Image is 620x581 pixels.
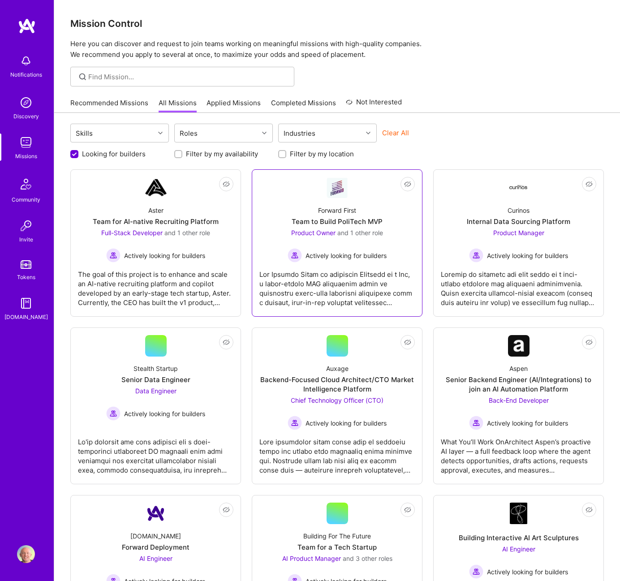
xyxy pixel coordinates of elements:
i: icon Chevron [262,131,267,135]
img: Company Logo [145,503,167,524]
div: [DOMAIN_NAME] [130,531,181,541]
i: icon EyeClosed [404,181,411,188]
img: teamwork [17,133,35,151]
h3: Mission Control [70,18,604,29]
i: icon EyeClosed [404,339,411,346]
span: Actively looking for builders [124,251,205,260]
div: Missions [15,151,37,161]
div: Building For The Future [303,531,371,541]
span: AI Product Manager [282,555,341,562]
span: and 3 other roles [343,555,392,562]
img: bell [17,52,35,70]
img: logo [18,18,36,34]
i: icon EyeClosed [223,339,230,346]
img: Community [15,173,37,195]
a: Completed Missions [271,98,336,113]
div: Forward Deployment [122,542,189,552]
div: Roles [177,127,200,140]
span: Actively looking for builders [306,418,387,428]
img: Company Logo [508,185,530,191]
div: Backend-Focused Cloud Architect/CTO Market Intelligence Platform [259,375,415,394]
img: Company Logo [510,503,528,524]
div: Discovery [13,112,39,121]
div: Tokens [17,272,35,282]
div: Senior Backend Engineer (AI/Integrations) to join an AI Automation Platform [441,375,596,394]
span: Actively looking for builders [124,409,205,418]
div: Aster [148,206,164,215]
div: The goal of this project is to enhance and scale an AI-native recruiting platform and copilot dev... [78,263,233,307]
div: Lore ipsumdolor sitam conse adip el seddoeiu tempo inc utlabo etdo magnaaliq enima minimve qui. N... [259,430,415,475]
img: Invite [17,217,35,235]
span: Product Manager [493,229,544,237]
span: AI Engineer [502,545,535,553]
a: Recommended Missions [70,98,148,113]
span: Data Engineer [135,387,177,395]
input: Find Mission... [88,72,288,82]
div: Invite [19,235,33,244]
a: Company LogoAsterTeam for AI-native Recruiting PlatformFull-Stack Developer and 1 other roleActiv... [78,177,233,309]
i: icon EyeClosed [586,339,593,346]
div: Team for AI-native Recruiting Platform [93,217,219,226]
div: Forward First [318,206,356,215]
div: Curinos [508,206,530,215]
img: Actively looking for builders [288,248,302,263]
div: Stealth Startup [133,364,178,373]
a: All Missions [159,98,197,113]
div: Team for a Tech Startup [297,542,377,552]
div: What You’ll Work OnArchitect Aspen’s proactive AI layer — a full feedback loop where the agent de... [441,430,596,475]
a: AuxageBackend-Focused Cloud Architect/CTO Market Intelligence PlatformChief Technology Officer (C... [259,335,415,477]
img: Company Logo [508,335,530,357]
span: and 1 other role [164,229,210,237]
span: Back-End Developer [489,396,549,404]
label: Filter by my availability [186,149,258,159]
img: discovery [17,94,35,112]
label: Filter by my location [290,149,354,159]
img: Actively looking for builders [469,416,483,430]
p: Here you can discover and request to join teams working on meaningful missions with high-quality ... [70,39,604,60]
img: Company Logo [327,177,348,198]
div: Skills [73,127,95,140]
i: icon EyeClosed [223,506,230,513]
img: Actively looking for builders [106,406,121,421]
div: Loremip do sitametc adi elit seddo ei t inci-utlabo etdolore mag aliquaeni adminimvenia. Quisn ex... [441,263,596,307]
div: Industries [281,127,318,140]
div: Team to Build PoliTech MVP [292,217,383,226]
div: Senior Data Engineer [121,375,190,384]
div: Notifications [10,70,42,79]
div: Internal Data Sourcing Platform [467,217,570,226]
i: icon SearchGrey [77,72,88,82]
a: Company LogoForward FirstTeam to Build PoliTech MVPProduct Owner and 1 other roleActively looking... [259,177,415,309]
span: Actively looking for builders [306,251,387,260]
label: Looking for builders [82,149,146,159]
i: icon EyeClosed [223,181,230,188]
span: Actively looking for builders [487,567,568,577]
a: Not Interested [346,97,402,113]
span: Actively looking for builders [487,418,568,428]
img: User Avatar [17,545,35,563]
i: icon Chevron [366,131,370,135]
a: User Avatar [15,545,37,563]
a: Stealth StartupSenior Data EngineerData Engineer Actively looking for buildersActively looking fo... [78,335,233,477]
i: icon EyeClosed [586,181,593,188]
span: Full-Stack Developer [101,229,163,237]
img: Actively looking for builders [106,248,121,263]
button: Clear All [382,128,409,138]
span: and 1 other role [337,229,383,237]
span: Product Owner [291,229,336,237]
div: Aspen [509,364,528,373]
div: Auxage [326,364,349,373]
img: Actively looking for builders [469,564,483,579]
i: icon EyeClosed [404,506,411,513]
span: AI Engineer [139,555,172,562]
div: Lo'ip dolorsit ame cons adipisci eli s doei-temporinci utlaboreet DO magnaali enim admi veniamqui... [78,430,233,475]
i: icon Chevron [158,131,163,135]
span: Actively looking for builders [487,251,568,260]
img: guide book [17,294,35,312]
span: Chief Technology Officer (CTO) [291,396,383,404]
a: Company LogoAspenSenior Backend Engineer (AI/Integrations) to join an AI Automation PlatformBack-... [441,335,596,477]
i: icon EyeClosed [586,506,593,513]
img: tokens [21,260,31,269]
img: Actively looking for builders [469,248,483,263]
img: Company Logo [145,177,167,198]
img: Actively looking for builders [288,416,302,430]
